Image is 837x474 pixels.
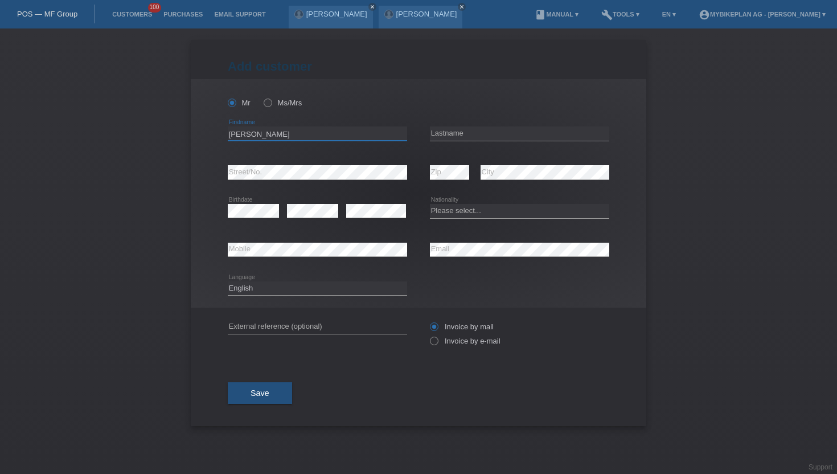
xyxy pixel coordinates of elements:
i: build [601,9,613,21]
a: Support [809,463,832,471]
input: Invoice by e-mail [430,337,437,351]
label: Ms/Mrs [264,99,302,107]
input: Mr [228,99,235,106]
input: Ms/Mrs [264,99,271,106]
a: Customers [106,11,158,18]
a: bookManual ▾ [529,11,584,18]
input: Invoice by mail [430,322,437,337]
i: close [370,4,375,10]
span: Save [251,389,269,398]
a: [PERSON_NAME] [306,10,367,18]
a: POS — MF Group [17,10,77,18]
a: close [458,3,466,11]
a: EN ▾ [657,11,682,18]
label: Invoice by mail [430,322,494,331]
i: account_circle [699,9,710,21]
a: account_circleMybikeplan AG - [PERSON_NAME] ▾ [693,11,831,18]
label: Mr [228,99,251,107]
a: close [368,3,376,11]
a: Email Support [208,11,271,18]
i: book [535,9,546,21]
a: Purchases [158,11,208,18]
h1: Add customer [228,59,609,73]
a: [PERSON_NAME] [396,10,457,18]
i: close [459,4,465,10]
button: Save [228,382,292,404]
label: Invoice by e-mail [430,337,500,345]
span: 100 [148,3,162,13]
a: buildTools ▾ [596,11,645,18]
